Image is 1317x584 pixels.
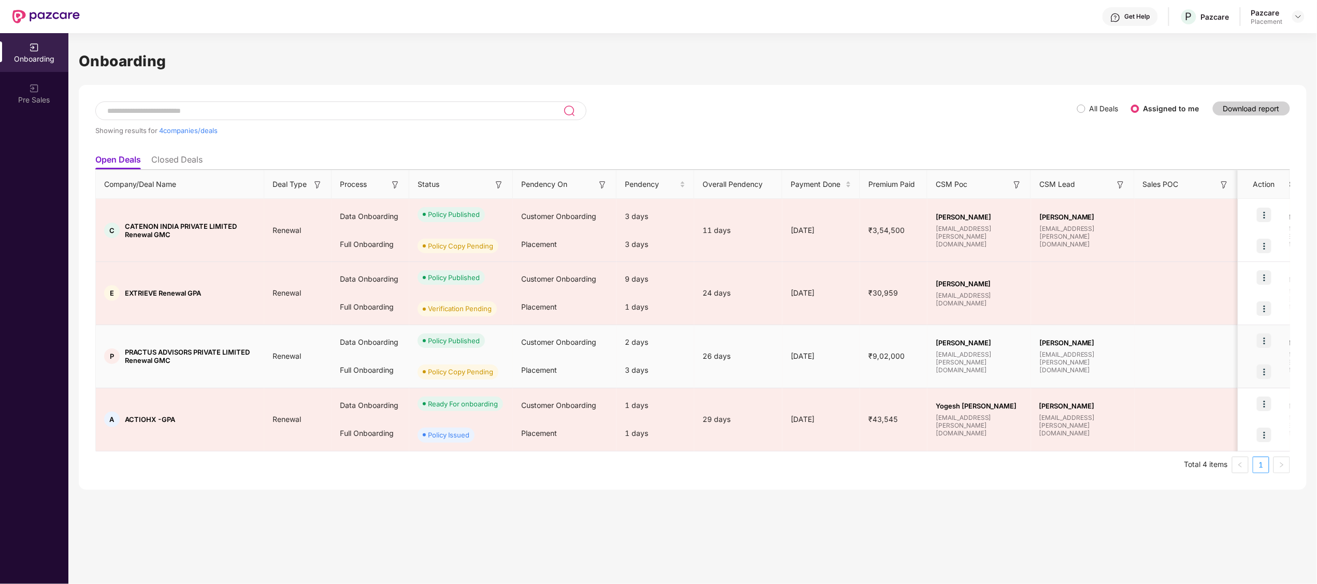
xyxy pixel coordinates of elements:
span: Placement [521,429,557,437]
div: [DATE] [782,351,860,362]
div: 9 days [617,265,694,293]
div: Policy Copy Pending [428,367,493,377]
span: Yogesh [PERSON_NAME] [936,402,1023,410]
div: Get Help [1125,12,1150,21]
h1: Onboarding [79,50,1307,72]
img: svg+xml;base64,PHN2ZyB3aWR0aD0iMjAiIGhlaWdodD0iMjAiIHZpZXdCb3g9IjAgMCAyMCAyMCIgZmlsbD0ibm9uZSIgeG... [29,83,39,94]
div: Policy Copy Pending [428,241,493,251]
span: ₹9,02,000 [860,352,913,360]
span: right [1279,462,1285,468]
li: Next Page [1273,457,1290,473]
span: Payment Done [791,179,843,190]
th: Payment Done [782,170,860,199]
span: Deal Type [273,179,307,190]
li: Total 4 items [1184,457,1228,473]
div: Policy Published [428,209,480,220]
span: Customer Onboarding [521,401,596,410]
span: P [1185,10,1192,23]
span: CSM Poc [936,179,967,190]
div: Data Onboarding [332,202,409,230]
span: [EMAIL_ADDRESS][PERSON_NAME][DOMAIN_NAME] [936,225,1023,248]
img: icon [1257,301,1271,316]
img: svg+xml;base64,PHN2ZyBpZD0iRHJvcGRvd24tMzJ4MzIiIHhtbG5zPSJodHRwOi8vd3d3LnczLm9yZy8yMDAwL3N2ZyIgd2... [1294,12,1302,21]
span: left [1237,462,1243,468]
div: Pazcare [1251,8,1283,18]
div: 11 days [694,225,782,236]
span: [PERSON_NAME] [1039,339,1126,347]
div: 3 days [617,230,694,258]
div: Placement [1251,18,1283,26]
span: Customer Onboarding [521,274,596,283]
img: svg+xml;base64,PHN2ZyB3aWR0aD0iMjQiIGhlaWdodD0iMjUiIHZpZXdCb3g9IjAgMCAyNCAyNSIgZmlsbD0ibm9uZSIgeG... [563,105,575,117]
div: Ready For onboarding [428,399,498,409]
button: left [1232,457,1249,473]
button: right [1273,457,1290,473]
div: E [104,285,120,301]
img: svg+xml;base64,PHN2ZyB3aWR0aD0iMTYiIGhlaWdodD0iMTYiIHZpZXdCb3g9IjAgMCAxNiAxNiIgZmlsbD0ibm9uZSIgeG... [1012,180,1022,190]
div: P [104,348,120,364]
div: Data Onboarding [332,391,409,419]
div: A [104,412,120,427]
img: icon [1257,208,1271,222]
div: Data Onboarding [332,265,409,293]
img: icon [1257,364,1271,379]
span: [PERSON_NAME] [936,213,1023,221]
span: Placement [521,240,557,249]
span: Placement [521,366,557,374]
div: Verification Pending [428,303,492,314]
span: CSM Lead [1039,179,1075,190]
div: 2 days [617,328,694,356]
img: svg+xml;base64,PHN2ZyB3aWR0aD0iMTYiIGhlaWdodD0iMTYiIHZpZXdCb3g9IjAgMCAxNiAxNiIgZmlsbD0ibm9uZSIgeG... [312,180,323,190]
div: Policy Published [428,272,480,283]
span: [PERSON_NAME] [1039,213,1126,221]
img: svg+xml;base64,PHN2ZyBpZD0iSGVscC0zMngzMiIgeG1sbnM9Imh0dHA6Ly93d3cudzMub3JnLzIwMDAvc3ZnIiB3aWR0aD... [1110,12,1121,23]
span: [EMAIL_ADDRESS][PERSON_NAME][DOMAIN_NAME] [1039,351,1126,374]
th: Pendency [617,170,694,199]
span: ₹30,959 [860,288,906,297]
span: Renewal [264,288,309,297]
span: CATENON INDIA PRIVATE LIMITED Renewal GMC [125,222,256,239]
span: [EMAIL_ADDRESS][PERSON_NAME][DOMAIN_NAME] [1039,414,1126,437]
li: Previous Page [1232,457,1249,473]
span: Status [418,179,439,190]
span: Pendency On [521,179,567,190]
img: svg+xml;base64,PHN2ZyB3aWR0aD0iMTYiIGhlaWdodD0iMTYiIHZpZXdCb3g9IjAgMCAxNiAxNiIgZmlsbD0ibm9uZSIgeG... [494,180,504,190]
span: ₹43,545 [860,415,906,424]
th: Company/Deal Name [96,170,264,199]
img: svg+xml;base64,PHN2ZyB3aWR0aD0iMjAiIGhlaWdodD0iMjAiIHZpZXdCb3g9IjAgMCAyMCAyMCIgZmlsbD0ibm9uZSIgeG... [29,42,39,53]
span: ₹3,54,500 [860,226,913,235]
img: icon [1257,428,1271,442]
li: Closed Deals [151,154,203,169]
th: Overall Pendency [694,170,782,199]
div: Pazcare [1201,12,1229,22]
span: Process [340,179,367,190]
a: 1 [1253,457,1269,473]
div: [DATE] [782,414,860,425]
span: ACTIOHX -GPA [125,415,175,424]
span: Pendency [625,179,678,190]
button: Download report [1213,101,1290,115]
span: [EMAIL_ADDRESS][PERSON_NAME][DOMAIN_NAME] [1039,225,1126,248]
div: C [104,223,120,238]
span: EXTRIEVE Renewal GPA [125,289,201,297]
span: Renewal [264,352,309,360]
img: svg+xml;base64,PHN2ZyB3aWR0aD0iMTYiIGhlaWdodD0iMTYiIHZpZXdCb3g9IjAgMCAxNiAxNiIgZmlsbD0ibm9uZSIgeG... [1219,180,1229,190]
div: Full Onboarding [332,230,409,258]
span: Customer Onboarding [521,338,596,346]
div: Full Onboarding [332,356,409,384]
img: New Pazcare Logo [12,10,80,23]
div: [DATE] [782,225,860,236]
div: Policy Published [428,335,480,346]
img: icon [1257,397,1271,411]
img: icon [1257,239,1271,253]
img: svg+xml;base64,PHN2ZyB3aWR0aD0iMTYiIGhlaWdodD0iMTYiIHZpZXdCb3g9IjAgMCAxNiAxNiIgZmlsbD0ibm9uZSIgeG... [1115,180,1126,190]
th: Premium Paid [860,170,927,199]
div: 29 days [694,414,782,425]
img: svg+xml;base64,PHN2ZyB3aWR0aD0iMTYiIGhlaWdodD0iMTYiIHZpZXdCb3g9IjAgMCAxNiAxNiIgZmlsbD0ibm9uZSIgeG... [390,180,400,190]
span: Sales POC [1143,179,1179,190]
div: Data Onboarding [332,328,409,356]
div: Showing results for [95,126,1077,135]
label: All Deals [1090,104,1119,113]
div: 1 days [617,391,694,419]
